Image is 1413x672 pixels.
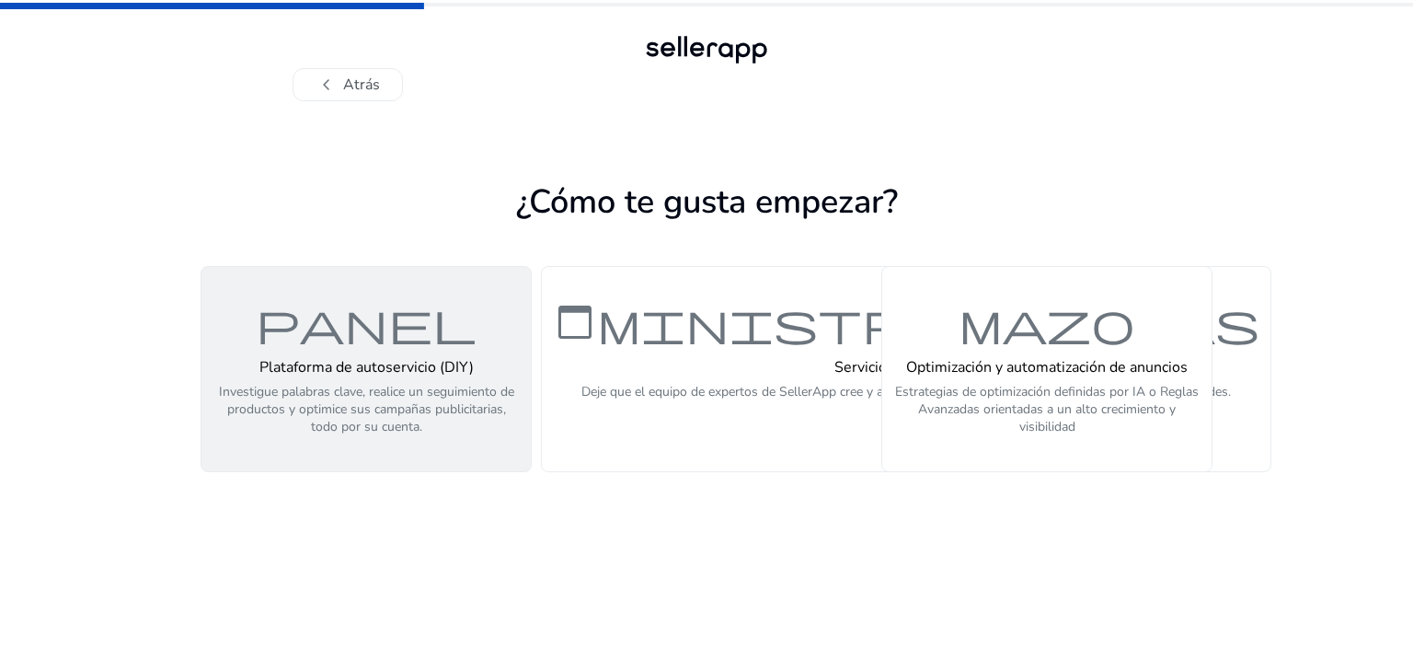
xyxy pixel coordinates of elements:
[834,357,979,377] font: Servicios gestionados
[259,357,474,377] font: Plataforma de autoservicio (DIY)
[959,295,1135,349] font: mazo
[516,180,898,225] font: ¿Cómo te gusta empezar?
[256,295,477,349] font: panel
[343,75,380,95] font: Atrás
[581,383,1231,400] font: Deje que el equipo de expertos de SellerApp cree y administre sus campañas publicitarias según su...
[553,295,1259,349] font: administrar_cuentas
[881,266,1212,472] button: mazoOptimización y automatización de anunciosEstrategias de optimización definidas por IA o Regla...
[541,266,1271,472] button: administrar_cuentasServicios gestionadosDeje que el equipo de expertos de SellerApp cree y admini...
[895,383,1199,435] font: Estrategias de optimización definidas por IA o Reglas Avanzadas orientadas a un alto crecimiento ...
[201,266,532,472] button: panelPlataforma de autoservicio (DIY)Investigue palabras clave, realice un seguimiento de product...
[316,72,338,98] font: chevron_left
[906,357,1188,377] font: Optimización y automatización de anuncios
[219,383,514,435] font: Investigue palabras clave, realice un seguimiento de productos y optimice sus campañas publicitar...
[293,68,403,101] button: chevron_leftAtrás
